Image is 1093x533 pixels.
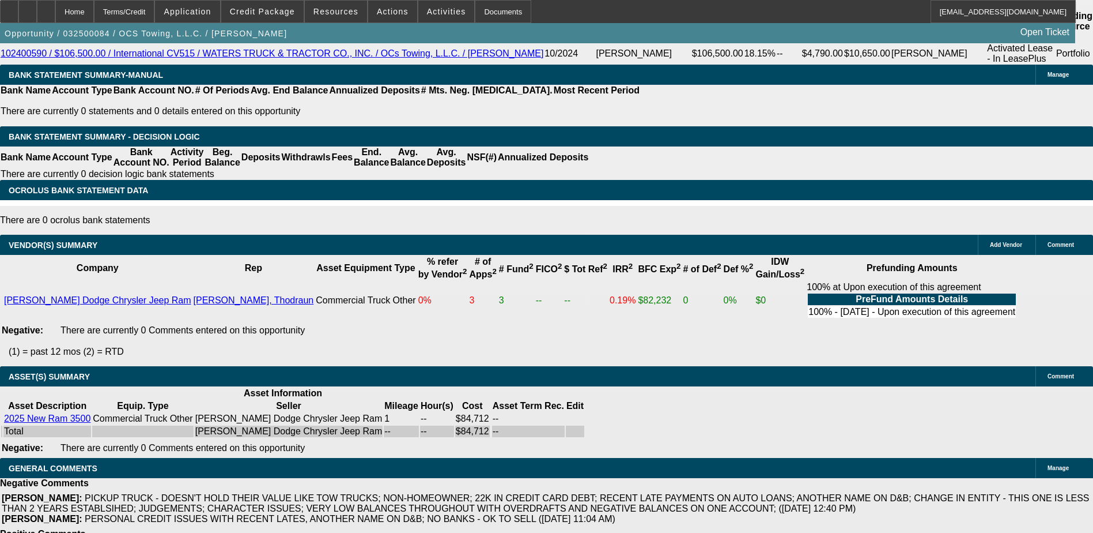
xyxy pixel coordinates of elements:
td: [PERSON_NAME] Dodge Chrysler Jeep Ram [195,426,383,437]
span: BANK STATEMENT SUMMARY-MANUAL [9,70,163,80]
td: $4,790.00 [801,43,844,65]
b: # Fund [499,264,534,274]
td: [PERSON_NAME] [595,43,691,65]
span: There are currently 0 Comments entered on this opportunity [60,325,305,335]
a: Open Ticket [1016,22,1074,42]
td: Commercial Truck Other [315,281,416,320]
sup: 2 [603,262,607,271]
td: Commercial Truck Other [92,413,193,425]
button: Actions [368,1,417,22]
sup: 2 [558,262,562,271]
td: $84,712 [455,426,490,437]
b: # of Apps [469,257,496,279]
td: Portfolio [1056,43,1093,65]
b: Prefunding Amounts [867,263,958,273]
button: Application [155,1,220,22]
th: Avg. Balance [389,147,426,168]
span: GENERAL COMMENTS [9,464,97,473]
a: 102400590 / $106,500.00 / International CV515 / WATERS TRUCK & TRACTOR CO., INC. / OCs Towing, L.... [1,48,543,58]
a: [PERSON_NAME] Dodge Chrysler Jeep Ram [4,295,191,305]
span: Comment [1047,242,1074,248]
td: [PERSON_NAME] Dodge Chrysler Jeep Ram [195,413,383,425]
th: Activity Period [170,147,205,168]
span: Actions [377,7,409,16]
b: Asset Description [8,401,86,411]
td: 0.19% [609,281,636,320]
td: -- [563,281,608,320]
b: $ Tot Ref [564,264,607,274]
td: -- [492,413,565,425]
b: IDW Gain/Loss [755,257,804,279]
span: Add Vendor [990,242,1022,248]
b: Seller [276,401,301,411]
td: -- [535,281,563,320]
td: 0% [723,281,754,320]
b: Negative: [2,325,43,335]
th: End. Balance [353,147,389,168]
span: Bank Statement Summary - Decision Logic [9,132,200,141]
b: Def % [724,264,754,274]
th: Equip. Type [92,400,193,412]
a: [PERSON_NAME], Thodraun [194,295,314,305]
span: Activities [427,7,466,16]
th: Annualized Deposits [497,147,589,168]
th: Bank Account NO. [113,147,170,168]
td: -- [420,413,454,425]
th: Avg. Deposits [426,147,467,168]
b: Negative: [2,443,43,453]
button: Activities [418,1,475,22]
b: Hour(s) [421,401,453,411]
span: Manage [1047,72,1069,78]
td: 3 [468,281,497,320]
b: Rep [245,263,262,273]
p: (1) = past 12 mos (2) = RTD [9,347,1093,357]
td: 100% - [DATE] - Upon execution of this agreement [808,306,1016,318]
span: ASSET(S) SUMMARY [9,372,90,381]
th: # Of Periods [195,85,250,96]
button: Resources [305,1,367,22]
div: 100% at Upon execution of this agreement [807,282,1017,319]
sup: 2 [717,262,721,271]
sup: 2 [800,267,804,276]
td: Activated Lease - In LeasePlus [986,43,1056,65]
span: VENDOR(S) SUMMARY [9,241,97,250]
sup: 2 [629,262,633,271]
b: BFC Exp [638,264,680,274]
th: Annualized Deposits [328,85,420,96]
button: Credit Package [221,1,304,22]
sup: 2 [529,262,533,271]
b: % refer by Vendor [418,257,467,279]
b: FICO [536,264,562,274]
th: Account Type [51,147,113,168]
b: # of Def [683,264,721,274]
span: Resources [313,7,358,16]
td: [PERSON_NAME] [891,43,986,65]
th: # Mts. Neg. [MEDICAL_DATA]. [421,85,553,96]
th: NSF(#) [466,147,497,168]
span: Application [164,7,211,16]
td: $84,712 [455,413,490,425]
sup: 2 [463,267,467,276]
sup: 2 [749,262,753,271]
span: Credit Package [230,7,295,16]
td: -- [492,426,565,437]
td: 0 [682,281,721,320]
span: There are currently 0 Comments entered on this opportunity [60,443,305,453]
b: Cost [462,401,483,411]
a: 2025 New Ram 3500 [4,414,90,423]
td: $82,232 [637,281,681,320]
td: $10,650.00 [844,43,891,65]
th: Fees [331,147,353,168]
span: Manage [1047,465,1069,471]
span: OCROLUS BANK STATEMENT DATA [9,186,148,195]
span: Comment [1047,373,1074,380]
th: Avg. End Balance [250,85,329,96]
b: Asset Equipment Type [316,263,415,273]
td: $0 [755,281,805,320]
span: PERSONAL CREDIT ISSUES WITH RECENT LATES, ANOTHER NAME ON D&B; NO BANKS - OK TO SELL ([DATE] 11:0... [85,514,615,524]
td: 1 [384,413,419,425]
th: Bank Account NO. [113,85,195,96]
td: 10/2024 [544,43,595,65]
td: -- [420,426,454,437]
th: Deposits [241,147,281,168]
